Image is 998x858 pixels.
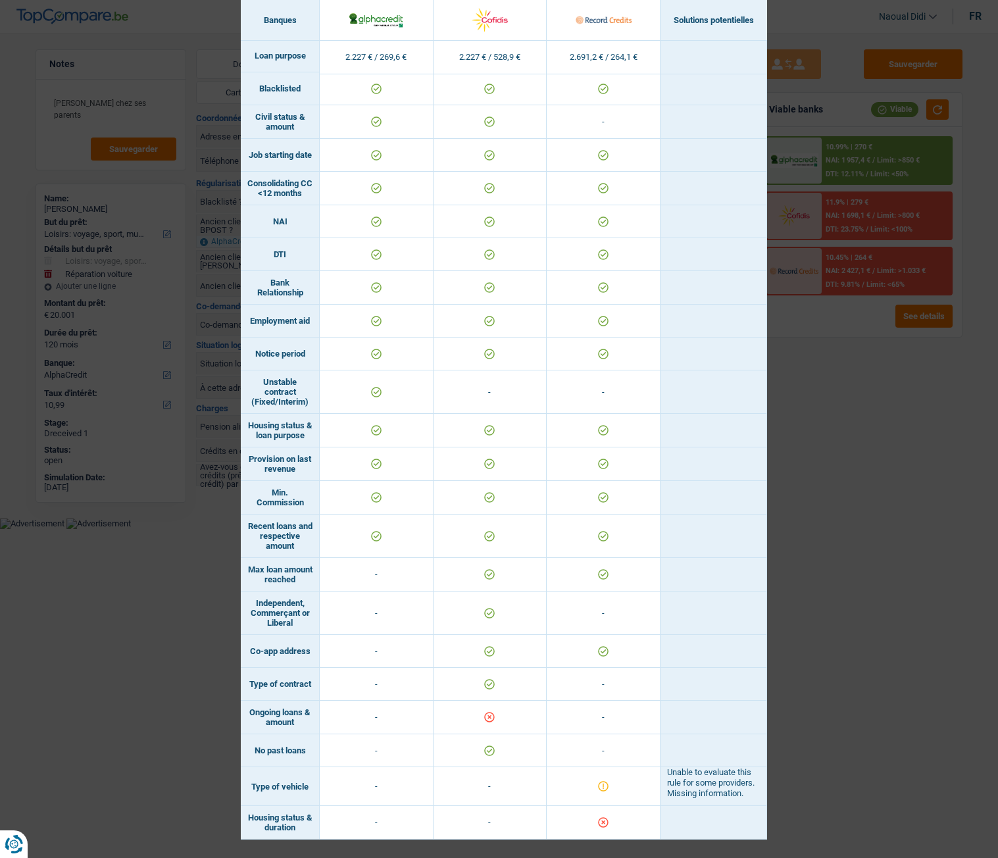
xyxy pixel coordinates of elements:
[434,370,547,414] td: -
[241,592,320,635] td: Independent, Commerçant or Liberal
[434,41,547,74] td: 2.227 € / 528,9 €
[320,734,434,767] td: -
[241,172,320,205] td: Consolidating CC <12 months
[241,447,320,481] td: Provision on last revenue
[241,238,320,271] td: DTI
[241,414,320,447] td: Housing status & loan purpose
[547,370,661,414] td: -
[547,592,661,635] td: -
[320,592,434,635] td: -
[241,105,320,139] td: Civil status & amount
[320,41,434,74] td: 2.227 € / 269,6 €
[241,558,320,592] td: Max loan amount reached
[241,515,320,558] td: Recent loans and respective amount
[241,338,320,370] td: Notice period
[241,139,320,172] td: Job starting date
[241,481,320,515] td: Min. Commission
[547,105,661,139] td: -
[241,305,320,338] td: Employment aid
[462,6,518,34] img: Cofidis
[547,41,661,74] td: 2.691,2 € / 264,1 €
[241,668,320,701] td: Type of contract
[547,701,661,734] td: -
[241,271,320,305] td: Bank Relationship
[241,635,320,668] td: Co-app address
[241,39,320,72] td: Loan purpose
[241,205,320,238] td: NAI
[661,767,767,806] td: Unable to evaluate this rule for some providers. Missing information.
[241,701,320,734] td: Ongoing loans & amount
[547,734,661,767] td: -
[241,734,320,767] td: No past loans
[320,635,434,668] td: -
[434,767,547,806] td: -
[434,806,547,840] td: -
[320,558,434,592] td: -
[576,6,632,34] img: Record Credits
[547,668,661,701] td: -
[320,806,434,840] td: -
[241,72,320,105] td: Blacklisted
[241,767,320,806] td: Type of vehicle
[320,701,434,734] td: -
[348,11,404,28] img: AlphaCredit
[320,668,434,701] td: -
[320,767,434,806] td: -
[241,370,320,414] td: Unstable contract (Fixed/Interim)
[241,806,320,840] td: Housing status & duration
